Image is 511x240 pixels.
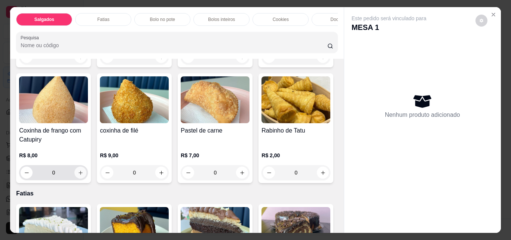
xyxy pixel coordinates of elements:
img: product-image [181,76,250,123]
p: Docinhos [330,16,349,22]
button: increase-product-quantity [155,167,167,179]
h4: coxinha de filé [100,126,169,135]
button: decrease-product-quantity [182,167,194,179]
p: R$ 2,00 [261,152,330,159]
button: decrease-product-quantity [21,167,33,179]
p: MESA 1 [352,22,426,33]
label: Pesquisa [21,34,42,41]
p: R$ 8,00 [19,152,88,159]
p: Este pedido será vinculado para [352,15,426,22]
p: R$ 9,00 [100,152,169,159]
h4: Coxinha de frango com Catupiry [19,126,88,144]
button: decrease-product-quantity [101,167,113,179]
h4: Pastel de carne [181,126,250,135]
p: Cookies [273,16,289,22]
p: Fatias [16,189,337,198]
img: product-image [261,76,330,123]
button: increase-product-quantity [236,167,248,179]
button: Close [487,9,499,21]
p: Fatias [97,16,110,22]
button: decrease-product-quantity [263,167,275,179]
p: R$ 7,00 [181,152,250,159]
h4: Rabinho de Tatu [261,126,330,135]
button: increase-product-quantity [317,167,329,179]
input: Pesquisa [21,42,327,49]
button: increase-product-quantity [74,167,86,179]
p: Bolo no pote [150,16,175,22]
p: Nenhum produto adicionado [385,110,460,119]
button: decrease-product-quantity [475,15,487,27]
p: Salgados [34,16,54,22]
img: product-image [100,76,169,123]
img: product-image [19,76,88,123]
p: Bolos inteiros [208,16,235,22]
